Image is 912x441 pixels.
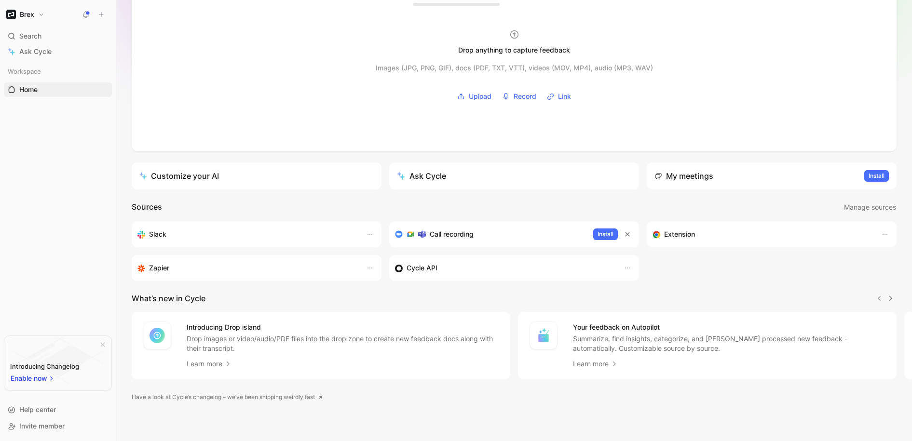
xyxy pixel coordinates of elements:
[654,170,713,182] div: My meetings
[395,228,585,240] div: Record & transcribe meetings from Zoom, Meet & Teams.
[469,91,491,102] span: Upload
[395,262,614,274] div: Sync customers & send feedback from custom sources. Get inspired by our favorite use case
[544,89,574,104] button: Link
[4,64,112,79] div: Workspace
[844,201,896,213] span: Manage sources
[844,201,897,214] button: Manage sources
[137,262,356,274] div: Capture feedback from thousands of sources with Zapier (survey results, recordings, sheets, etc).
[376,62,653,74] div: Images (JPG, PNG, GIF), docs (PDF, TXT, VTT), videos (MOV, MP4), audio (MP3, WAV)
[8,67,41,76] span: Workspace
[139,170,219,182] div: Customize your AI
[573,321,885,333] h4: Your feedback on Autopilot
[598,229,613,239] span: Install
[20,10,34,19] h1: Brex
[593,228,618,240] button: Install
[19,46,52,57] span: Ask Cycle
[454,89,495,104] button: Upload
[187,321,499,333] h4: Introducing Drop island
[869,171,885,181] span: Install
[499,89,540,104] button: Record
[10,361,79,372] div: Introducing Changelog
[19,405,56,414] span: Help center
[132,162,381,189] a: Customize your AI
[4,44,112,59] a: Ask Cycle
[389,162,639,189] button: Ask Cycle
[514,91,536,102] span: Record
[4,82,112,97] a: Home
[132,201,162,214] h2: Sources
[149,262,169,274] h3: Zapier
[4,29,112,43] div: Search
[19,422,65,430] span: Invite member
[187,358,232,370] a: Learn more
[4,419,112,433] div: Invite member
[573,334,885,353] p: Summarize, find insights, categorize, and [PERSON_NAME] processed new feedback - automatically. C...
[558,91,571,102] span: Link
[4,8,47,21] button: BrexBrex
[187,334,499,353] p: Drop images or video/audio/PDF files into the drop zone to create new feedback docs along with th...
[13,336,103,385] img: bg-BLZuj68n.svg
[19,85,38,94] span: Home
[6,10,16,19] img: Brex
[19,30,41,42] span: Search
[132,392,323,402] a: Have a look at Cycle’s changelog – we’ve been shipping weirdly fast
[573,358,618,370] a: Learn more
[653,228,871,240] div: Capture feedback from anywhere on the web
[664,228,695,240] h3: Extension
[458,44,570,56] div: Drop anything to capture feedback
[864,170,889,182] button: Install
[407,262,437,274] h3: Cycle API
[4,402,112,417] div: Help center
[430,228,474,240] h3: Call recording
[149,228,166,240] h3: Slack
[11,373,48,384] span: Enable now
[10,372,55,385] button: Enable now
[397,170,446,182] div: Ask Cycle
[137,228,356,240] div: Sync your customers, send feedback and get updates in Slack
[132,293,205,304] h2: What’s new in Cycle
